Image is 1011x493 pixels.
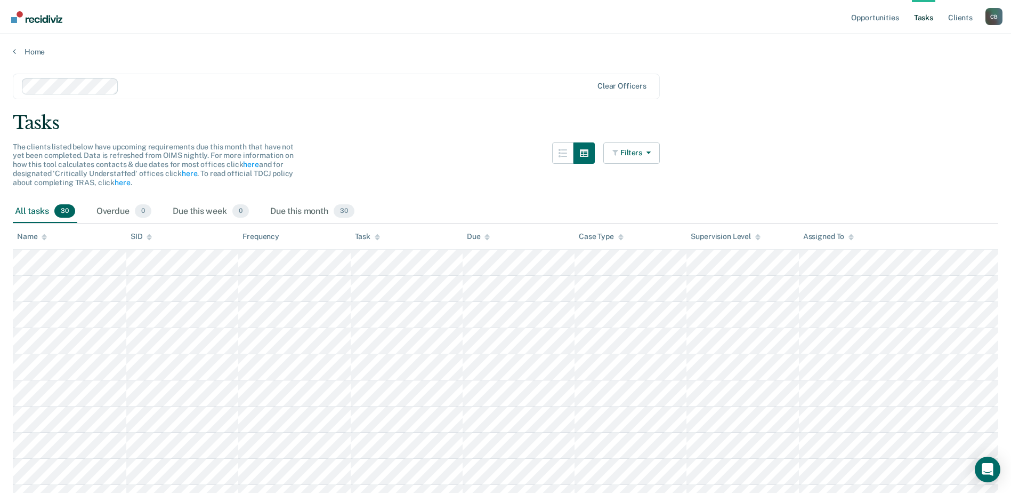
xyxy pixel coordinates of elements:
[985,8,1002,25] button: Profile dropdown button
[597,82,646,91] div: Clear officers
[603,142,660,164] button: Filters
[115,178,130,187] a: here
[232,204,249,218] span: 0
[182,169,197,178] a: here
[94,200,153,224] div: Overdue0
[11,11,62,23] img: Recidiviz
[13,112,998,134] div: Tasks
[334,204,354,218] span: 30
[691,232,761,241] div: Supervision Level
[131,232,152,241] div: SID
[985,8,1002,25] div: C B
[171,200,251,224] div: Due this week0
[268,200,357,224] div: Due this month30
[17,232,47,241] div: Name
[579,232,624,241] div: Case Type
[13,200,77,224] div: All tasks30
[243,160,258,169] a: here
[242,232,279,241] div: Frequency
[135,204,151,218] span: 0
[467,232,490,241] div: Due
[54,204,75,218] span: 30
[355,232,380,241] div: Task
[975,457,1000,482] div: Open Intercom Messenger
[13,142,294,187] span: The clients listed below have upcoming requirements due this month that have not yet been complet...
[13,47,998,57] a: Home
[803,232,854,241] div: Assigned To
